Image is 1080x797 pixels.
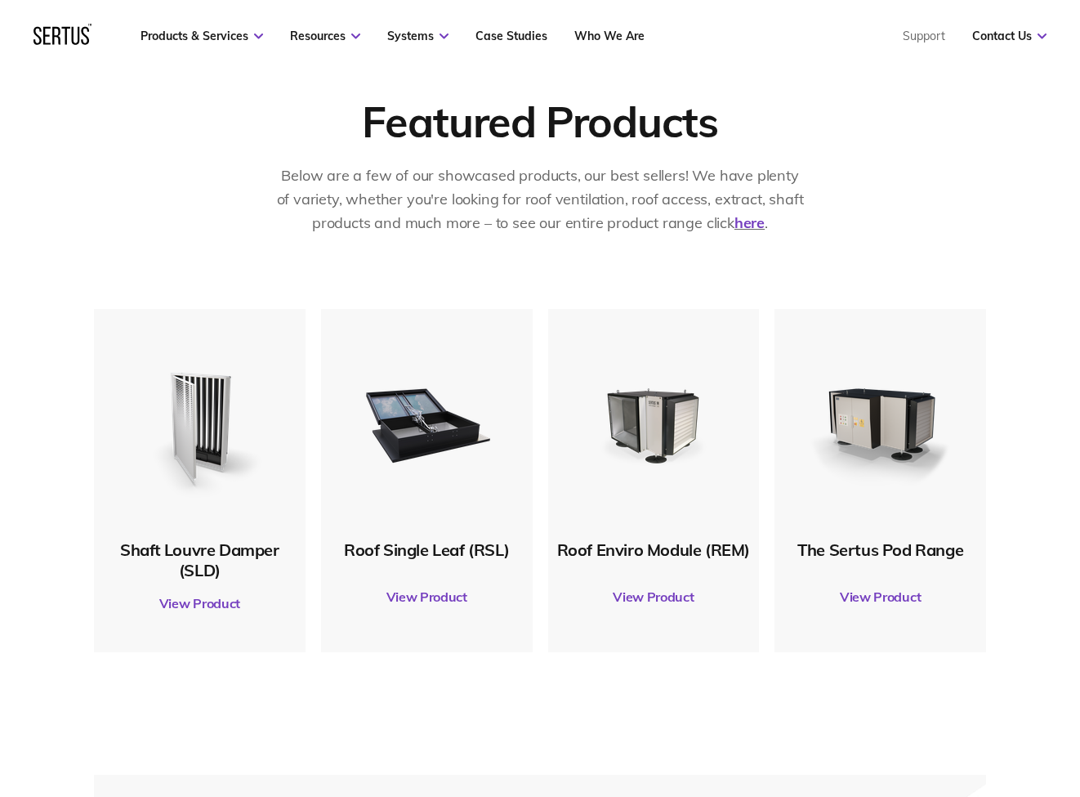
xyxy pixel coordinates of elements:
[734,213,765,232] a: here
[574,29,645,43] a: Who We Are
[329,574,524,620] a: View Product
[362,95,718,148] div: Featured Products
[475,29,547,43] a: Case Studies
[274,164,806,235] p: Below are a few of our showcased products, our best sellers! We have plenty of variety, whether y...
[387,29,449,43] a: Systems
[783,574,978,620] a: View Product
[102,540,297,580] div: Shaft Louvre Damper (SLD)
[290,29,360,43] a: Resources
[556,540,752,560] div: Roof Enviro Module (REM)
[102,580,297,626] a: View Product
[786,607,1080,797] iframe: Chat Widget
[903,29,945,43] a: Support
[556,574,752,620] a: View Product
[783,540,978,560] div: The Sertus Pod Range
[329,540,524,560] div: Roof Single Leaf (RSL)
[141,29,263,43] a: Products & Services
[972,29,1047,43] a: Contact Us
